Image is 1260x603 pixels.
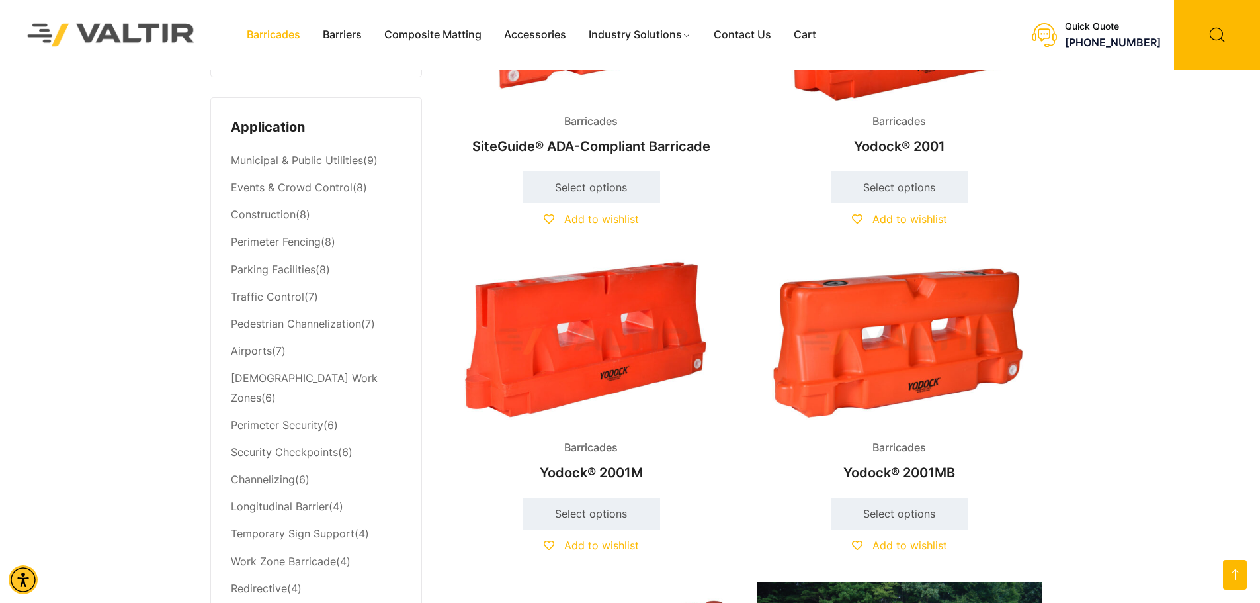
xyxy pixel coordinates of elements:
li: (4) [231,494,401,521]
a: Traffic Control [231,290,304,303]
a: Pedestrian Channelization [231,317,361,330]
a: Select options for “SiteGuide® ADA-Compliant Barricade” [523,171,660,203]
li: (6) [231,412,401,439]
h2: Yodock® 2001M [448,458,734,487]
li: (7) [231,283,401,310]
li: (8) [231,229,401,256]
li: (7) [231,310,401,338]
a: Barriers [312,25,373,45]
a: Cart [782,25,827,45]
img: Barricades [757,256,1042,428]
a: BarricadesYodock® 2001MB [757,256,1042,487]
a: Add to wishlist [852,539,947,552]
a: Composite Matting [373,25,493,45]
a: Add to wishlist [544,539,639,552]
li: (6) [231,365,401,412]
li: (6) [231,440,401,467]
a: Select options for “Yodock® 2001MB” [831,498,968,530]
a: Contact Us [702,25,782,45]
a: Open this option [1223,560,1247,590]
a: [DEMOGRAPHIC_DATA] Work Zones [231,371,378,404]
a: Perimeter Security [231,418,323,432]
span: Add to wishlist [564,539,639,552]
a: Redirective [231,582,287,595]
a: Events & Crowd Control [231,181,353,194]
span: Barricades [862,438,936,458]
span: Barricades [554,438,628,458]
a: Parking Facilities [231,263,315,276]
a: Channelizing [231,473,295,486]
a: Municipal & Public Utilities [231,154,363,167]
span: Barricades [554,112,628,132]
h2: Yodock® 2001 [757,132,1042,161]
li: (4) [231,548,401,575]
a: Industry Solutions [577,25,702,45]
h4: Application [231,118,401,138]
a: Accessories [493,25,577,45]
img: Barricades [448,256,734,428]
li: (7) [231,338,401,365]
h2: SiteGuide® ADA-Compliant Barricade [448,132,734,161]
a: Barricades [235,25,312,45]
li: (6) [231,467,401,494]
a: BarricadesYodock® 2001M [448,256,734,487]
a: Temporary Sign Support [231,527,355,540]
h2: Yodock® 2001MB [757,458,1042,487]
a: Add to wishlist [852,212,947,226]
a: Work Zone Barricade [231,555,336,568]
li: (8) [231,202,401,229]
a: Longitudinal Barrier [231,500,329,513]
a: Perimeter Fencing [231,235,321,248]
span: Add to wishlist [564,212,639,226]
li: (4) [231,521,401,548]
span: Barricades [862,112,936,132]
a: Select options for “Yodock® 2001” [831,171,968,203]
a: call (888) 496-3625 [1065,36,1161,49]
a: Select options for “Yodock® 2001M” [523,498,660,530]
a: Security Checkpoints [231,445,338,459]
div: Quick Quote [1065,21,1161,32]
span: Add to wishlist [872,212,947,226]
a: Add to wishlist [544,212,639,226]
a: Construction [231,208,296,221]
a: Airports [231,344,272,357]
div: Accessibility Menu [9,565,38,594]
li: (4) [231,575,401,602]
span: Add to wishlist [872,539,947,552]
li: (8) [231,175,401,202]
img: Valtir Rentals [10,6,212,64]
li: (9) [231,148,401,175]
li: (8) [231,256,401,283]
